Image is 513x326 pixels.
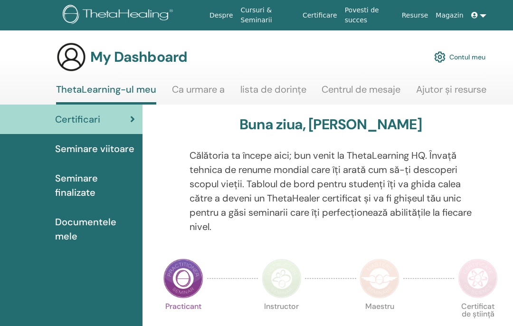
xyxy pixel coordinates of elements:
a: lista de dorințe [240,84,306,102]
h3: My Dashboard [90,48,187,66]
a: Magazin [432,7,467,24]
span: Documentele mele [55,215,135,243]
a: ThetaLearning-ul meu [56,84,156,105]
a: Cursuri & Seminarii [237,1,299,29]
span: Seminare finalizate [55,171,135,200]
img: Master [360,259,399,298]
a: Povesti de succes [341,1,398,29]
span: Seminare viitoare [55,142,134,156]
p: Călătoria ta începe aici; bun venit la ThetaLearning HQ. Învață tehnica de renume mondial care îț... [190,148,472,234]
img: Practitioner [163,259,203,298]
a: Ajutor și resurse [416,84,486,102]
img: Certificate of Science [458,259,498,298]
img: generic-user-icon.jpg [56,42,86,72]
img: Instructor [262,259,302,298]
a: Contul meu [434,47,485,67]
a: Ca urmare a [172,84,225,102]
span: Certificari [55,112,100,126]
h3: Buna ziua, [PERSON_NAME] [239,116,422,133]
img: logo.png [63,5,176,26]
a: Despre [206,7,237,24]
a: Certificare [299,7,341,24]
a: Centrul de mesaje [322,84,400,102]
img: cog.svg [434,49,446,65]
a: Resurse [398,7,432,24]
